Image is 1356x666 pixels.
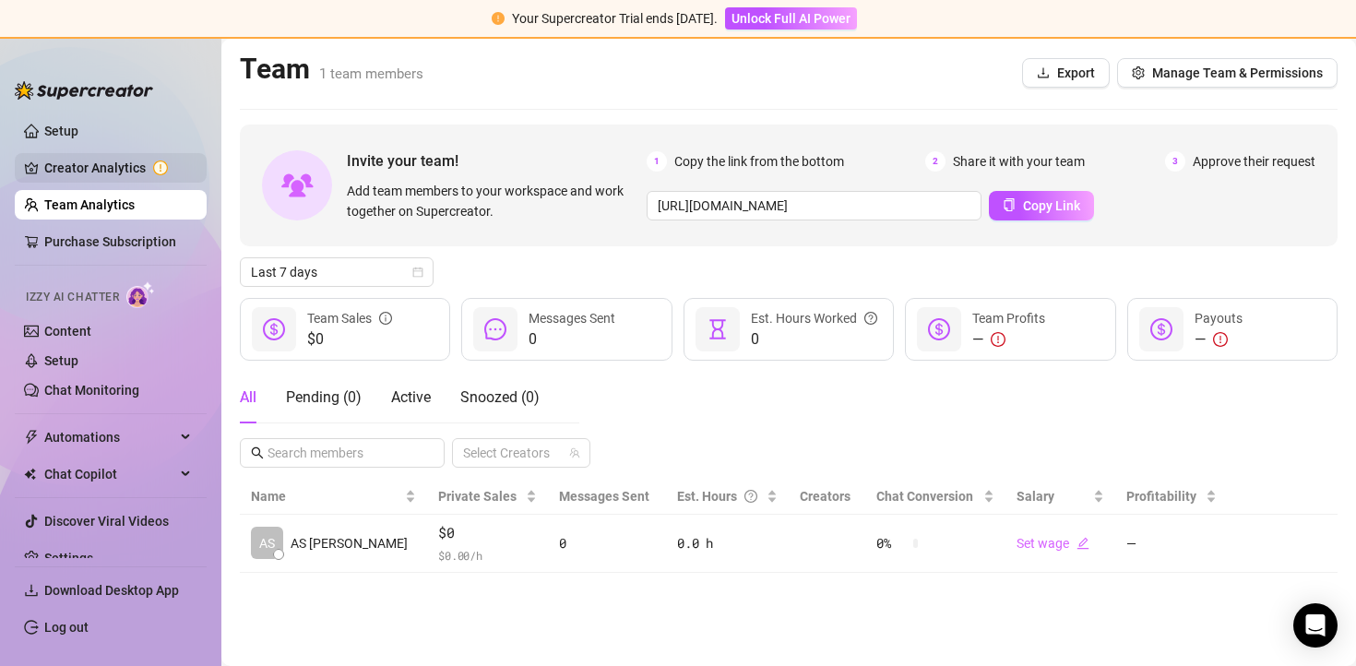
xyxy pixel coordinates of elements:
[263,318,285,340] span: dollar-circle
[751,328,877,351] span: 0
[44,324,91,339] a: Content
[307,328,392,351] span: $0
[559,489,649,504] span: Messages Sent
[725,11,857,26] a: Unlock Full AI Power
[44,620,89,635] a: Log out
[379,308,392,328] span: info-circle
[44,422,175,452] span: Automations
[991,332,1005,347] span: exclamation-circle
[240,387,256,409] div: All
[44,514,169,529] a: Discover Viral Videos
[44,124,78,138] a: Setup
[240,479,427,515] th: Name
[972,328,1045,351] div: —
[725,7,857,30] button: Unlock Full AI Power
[876,489,973,504] span: Chat Conversion
[674,151,844,172] span: Copy the link from the bottom
[1165,151,1185,172] span: 3
[492,12,505,25] span: exclamation-circle
[1126,489,1196,504] span: Profitability
[460,388,540,406] span: Snoozed ( 0 )
[24,430,39,445] span: thunderbolt
[1132,66,1145,79] span: setting
[989,191,1094,220] button: Copy Link
[268,443,419,463] input: Search members
[391,388,431,406] span: Active
[677,533,778,553] div: 0.0 h
[484,318,506,340] span: message
[789,479,865,515] th: Creators
[1150,318,1172,340] span: dollar-circle
[1003,198,1016,211] span: copy
[972,311,1045,326] span: Team Profits
[1195,328,1243,351] div: —
[512,11,718,26] span: Your Supercreator Trial ends [DATE].
[240,52,423,87] h2: Team
[44,197,135,212] a: Team Analytics
[529,311,615,326] span: Messages Sent
[347,149,647,172] span: Invite your team!
[925,151,946,172] span: 2
[1037,66,1050,79] span: download
[1195,311,1243,326] span: Payouts
[928,318,950,340] span: dollar-circle
[412,267,423,278] span: calendar
[44,153,192,183] a: Creator Analytics exclamation-circle
[569,447,580,458] span: team
[1117,58,1338,88] button: Manage Team & Permissions
[953,151,1085,172] span: Share it with your team
[44,551,93,565] a: Settings
[319,65,423,82] span: 1 team members
[744,486,757,506] span: question-circle
[438,489,517,504] span: Private Sales
[876,533,906,553] span: 0 %
[1293,603,1338,648] div: Open Intercom Messenger
[251,486,401,506] span: Name
[1152,65,1323,80] span: Manage Team & Permissions
[259,533,275,553] span: AS
[1057,65,1095,80] span: Export
[286,387,362,409] div: Pending ( 0 )
[1076,537,1089,550] span: edit
[126,281,155,308] img: AI Chatter
[44,353,78,368] a: Setup
[864,308,877,328] span: question-circle
[24,468,36,481] img: Chat Copilot
[26,289,119,306] span: Izzy AI Chatter
[251,446,264,459] span: search
[347,181,639,221] span: Add team members to your workspace and work together on Supercreator.
[251,258,422,286] span: Last 7 days
[707,318,729,340] span: hourglass
[1023,198,1080,213] span: Copy Link
[44,583,179,598] span: Download Desktop App
[1022,58,1110,88] button: Export
[438,546,537,565] span: $ 0.00 /h
[15,81,153,100] img: logo-BBDzfeDw.svg
[24,583,39,598] span: download
[438,522,537,544] span: $0
[44,459,175,489] span: Chat Copilot
[1213,332,1228,347] span: exclamation-circle
[647,151,667,172] span: 1
[1017,489,1054,504] span: Salary
[529,328,615,351] span: 0
[751,308,877,328] div: Est. Hours Worked
[677,486,763,506] div: Est. Hours
[44,227,192,256] a: Purchase Subscription
[559,533,655,553] div: 0
[1115,515,1228,573] td: —
[1193,151,1315,172] span: Approve their request
[1017,536,1089,551] a: Set wageedit
[44,383,139,398] a: Chat Monitoring
[307,308,392,328] div: Team Sales
[291,533,408,553] span: AS [PERSON_NAME]
[732,11,850,26] span: Unlock Full AI Power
